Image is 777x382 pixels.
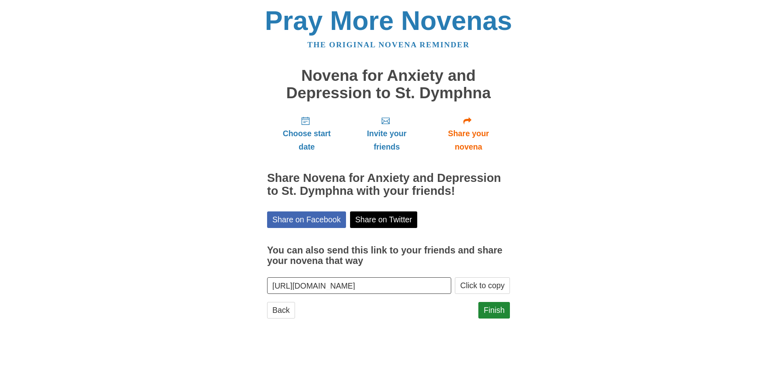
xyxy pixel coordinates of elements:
a: Share on Twitter [350,211,418,228]
a: Share your novena [427,110,510,158]
a: Invite your friends [346,110,427,158]
a: Choose start date [267,110,346,158]
a: Share on Facebook [267,211,346,228]
h2: Share Novena for Anxiety and Depression to St. Dymphna with your friends! [267,172,510,198]
h1: Novena for Anxiety and Depression to St. Dymphna [267,67,510,101]
button: Click to copy [455,277,510,294]
a: The original novena reminder [308,40,470,49]
h3: You can also send this link to your friends and share your novena that way [267,245,510,266]
span: Invite your friends [355,127,419,154]
a: Finish [478,302,510,319]
span: Share your novena [435,127,502,154]
a: Back [267,302,295,319]
a: Pray More Novenas [265,6,512,36]
span: Choose start date [275,127,338,154]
